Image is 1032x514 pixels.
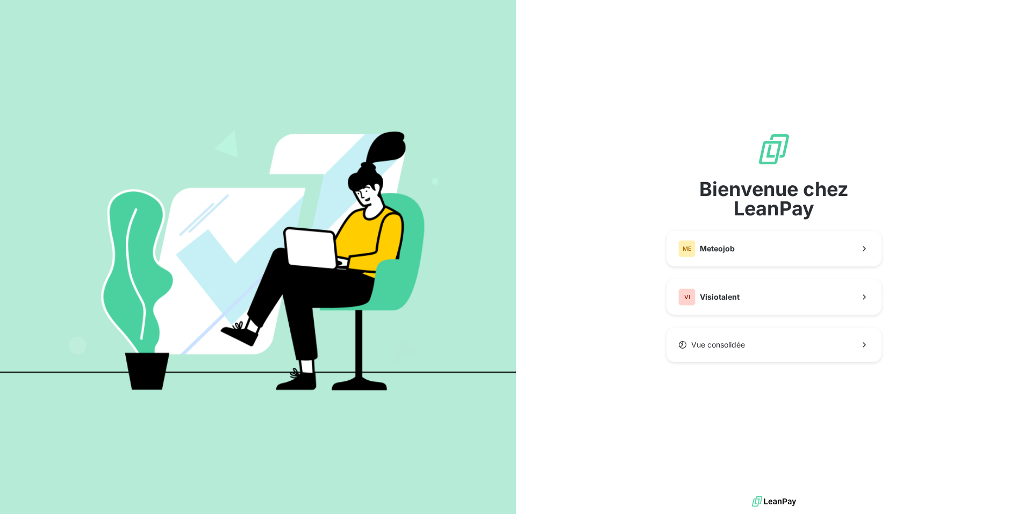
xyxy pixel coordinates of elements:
[752,494,796,510] img: logo
[678,288,696,306] div: VI
[666,279,881,315] button: VIVisiotalent
[691,339,745,350] span: Vue consolidée
[678,240,696,257] div: ME
[757,132,791,166] img: logo sigle
[666,231,881,266] button: MEMeteojob
[666,179,881,218] span: Bienvenue chez LeanPay
[700,292,740,302] span: Visiotalent
[666,328,881,362] button: Vue consolidée
[700,243,735,254] span: Meteojob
